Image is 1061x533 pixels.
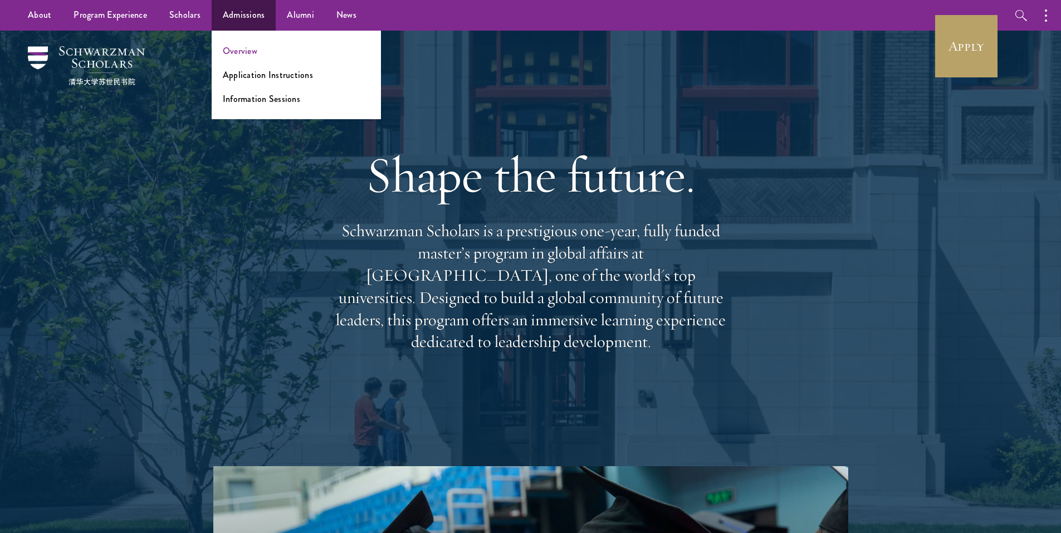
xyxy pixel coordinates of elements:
[330,220,731,353] p: Schwarzman Scholars is a prestigious one-year, fully funded master’s program in global affairs at...
[223,45,257,57] a: Overview
[28,46,145,85] img: Schwarzman Scholars
[935,15,998,77] a: Apply
[223,92,300,105] a: Information Sessions
[330,144,731,206] h1: Shape the future.
[223,69,313,81] a: Application Instructions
